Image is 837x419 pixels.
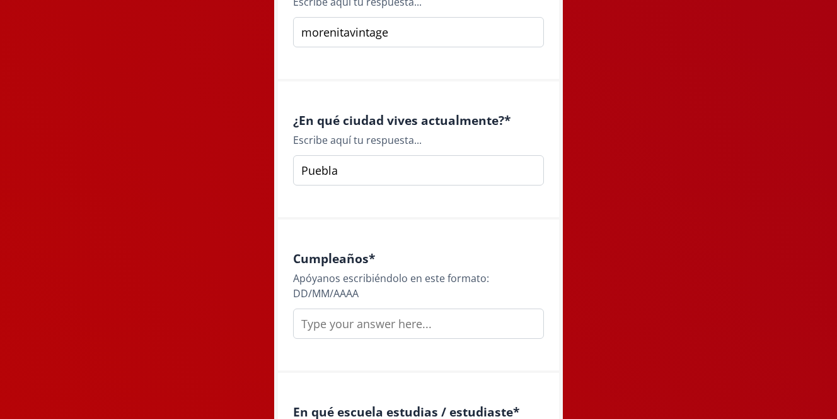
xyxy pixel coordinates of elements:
h4: ¿En qué ciudad vives actualmente? * [293,113,544,127]
input: Type your answer here... [293,155,544,186]
input: Type your answer here... [293,17,544,47]
div: Apóyanos escribiéndolo en este formato: DD/MM/AAAA [293,271,544,301]
h4: Cumpleaños * [293,251,544,266]
input: Type your answer here... [293,309,544,339]
div: Escribe aquí tu respuesta... [293,133,544,148]
h4: En qué escuela estudias / estudiaste * [293,404,544,419]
